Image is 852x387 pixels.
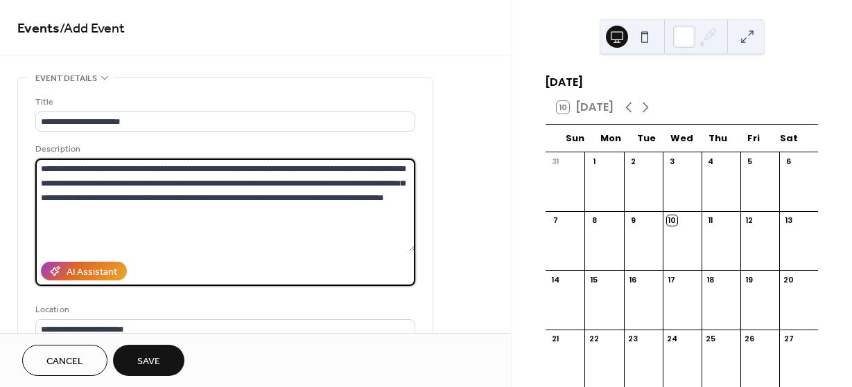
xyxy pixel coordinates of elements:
div: 15 [589,274,599,285]
div: Sat [771,125,807,152]
div: 10 [667,215,677,226]
div: 22 [589,334,599,344]
div: 14 [550,274,560,285]
div: Description [35,142,412,156]
div: 11 [706,215,716,226]
div: 20 [783,274,794,285]
div: [DATE] [546,74,818,91]
div: 27 [783,334,794,344]
div: 18 [706,274,716,285]
div: Location [35,303,412,317]
div: AI Assistant [67,265,117,280]
div: 4 [706,156,716,167]
div: Mon [593,125,629,152]
button: Cancel [22,345,107,376]
button: AI Assistant [41,262,127,280]
div: 17 [667,274,677,285]
a: Events [17,15,60,42]
div: Sun [557,125,593,152]
div: 8 [589,215,599,226]
span: Save [137,354,160,369]
div: 26 [745,334,755,344]
div: 5 [745,156,755,167]
div: 13 [783,215,794,226]
div: Fri [736,125,772,152]
div: 16 [628,274,638,285]
div: Thu [699,125,736,152]
div: 6 [783,156,794,167]
div: 24 [667,334,677,344]
div: 2 [628,156,638,167]
div: 3 [667,156,677,167]
div: 31 [550,156,560,167]
div: Tue [628,125,664,152]
span: / Add Event [60,15,125,42]
span: Cancel [46,354,83,369]
div: 23 [628,334,638,344]
div: 7 [550,215,560,226]
div: 1 [589,156,599,167]
span: Event details [35,71,97,86]
div: 19 [745,274,755,285]
div: 21 [550,334,560,344]
div: Title [35,95,412,109]
div: 25 [706,334,716,344]
div: 12 [745,215,755,226]
button: Save [113,345,184,376]
div: 9 [628,215,638,226]
div: Wed [664,125,700,152]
